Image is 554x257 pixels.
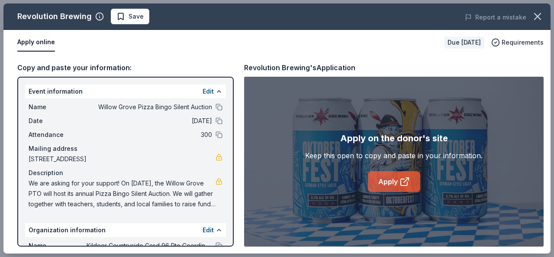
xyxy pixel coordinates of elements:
div: Copy and paste your information: [17,62,234,73]
span: [STREET_ADDRESS] [29,154,216,164]
div: Revolution Brewing's Application [244,62,355,73]
span: Attendance [29,130,87,140]
button: Edit [203,225,214,235]
button: Requirements [491,37,544,48]
span: Requirements [502,37,544,48]
span: We are asking for your support! On [DATE], the Willow Grove PTO will host its annual Pizza Bingo ... [29,178,216,209]
div: Event information [25,85,226,98]
div: Description [29,168,222,178]
span: Name [29,241,87,251]
div: Apply on the donor's site [340,131,448,145]
span: Willow Grove Pizza Bingo Silent Auction [87,102,212,112]
a: Apply [368,171,420,192]
button: Report a mistake [465,12,526,23]
div: Due [DATE] [444,36,484,49]
span: Date [29,116,87,126]
div: Mailing address [29,143,222,154]
span: Name [29,102,87,112]
button: Save [111,9,149,24]
div: Keep this open to copy and paste in your information. [305,150,483,161]
button: Edit [203,86,214,97]
span: Save [129,11,144,22]
span: [DATE] [87,116,212,126]
span: 300 [87,130,212,140]
button: Apply online [17,33,55,52]
div: Organization information [25,223,226,237]
span: Kildeer Countryside Ccsd 96 Pto Coordinating Council [87,241,212,251]
div: Revolution Brewing [17,10,92,23]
